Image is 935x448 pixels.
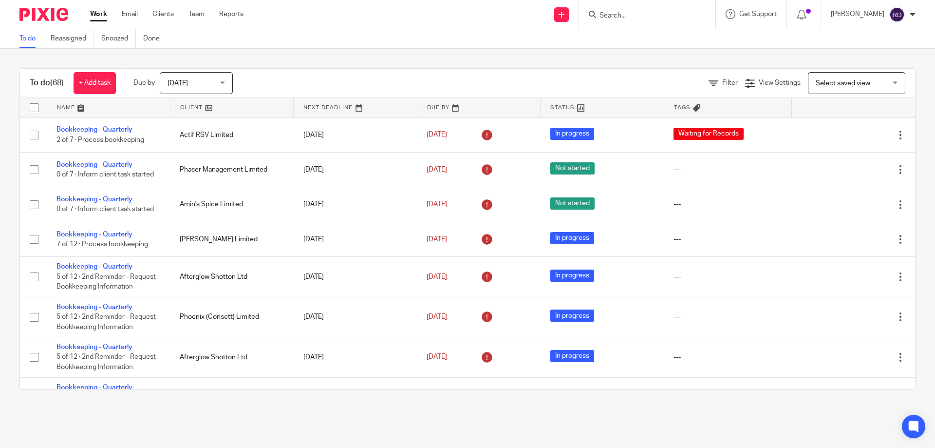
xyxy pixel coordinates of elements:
[427,166,447,173] span: [DATE]
[427,313,447,320] span: [DATE]
[816,80,870,87] span: Select saved view
[56,354,156,371] span: 5 of 12 · 2nd Reminder - Request Bookkeeping Information
[133,78,155,88] p: Due by
[294,152,417,187] td: [DATE]
[550,197,595,210] span: Not started
[427,354,447,361] span: [DATE]
[673,165,782,175] div: ---
[170,337,293,377] td: Afterglow Shotton Ltd
[759,79,801,86] span: View Settings
[294,117,417,152] td: [DATE]
[170,257,293,297] td: Afterglow Shotton Ltd
[550,232,594,244] span: In progress
[56,206,154,213] span: 0 of 7 · Inform client task started
[56,384,132,391] a: Bookkeeping - Quarterly
[56,313,156,331] span: 5 of 12 · 2nd Reminder - Request Bookkeeping Information
[152,9,174,19] a: Clients
[294,257,417,297] td: [DATE]
[427,132,447,138] span: [DATE]
[550,350,594,362] span: In progress
[56,161,132,168] a: Bookkeeping - Quarterly
[143,29,167,48] a: Done
[19,29,43,48] a: To do
[56,273,156,291] span: 5 of 12 · 2nd Reminder - Request Bookkeeping Information
[170,187,293,222] td: Amin's Spice Limited
[51,29,94,48] a: Reassigned
[673,352,782,362] div: ---
[673,234,782,244] div: ---
[170,377,293,417] td: Afterglow Shotton Ltd
[101,29,136,48] a: Snoozed
[427,201,447,208] span: [DATE]
[30,78,64,88] h1: To do
[56,126,132,133] a: Bookkeeping - Quarterly
[550,162,595,175] span: Not started
[168,80,188,87] span: [DATE]
[889,7,905,22] img: svg%3E
[56,304,132,311] a: Bookkeeping - Quarterly
[56,344,132,351] a: Bookkeeping - Quarterly
[550,128,594,140] span: In progress
[673,272,782,282] div: ---
[56,263,132,270] a: Bookkeeping - Quarterly
[674,105,691,110] span: Tags
[56,241,148,248] span: 7 of 12 · Process bookkeeping
[294,377,417,417] td: [DATE]
[294,337,417,377] td: [DATE]
[56,171,154,178] span: 0 of 7 · Inform client task started
[19,8,68,21] img: Pixie
[50,79,64,87] span: (68)
[294,297,417,337] td: [DATE]
[170,152,293,187] td: Phaser Management Limited
[550,310,594,322] span: In progress
[56,231,132,238] a: Bookkeeping - Quarterly
[673,312,782,322] div: ---
[722,79,738,86] span: Filter
[56,136,144,143] span: 2 of 7 · Process bookkeeping
[56,196,132,203] a: Bookkeeping - Quarterly
[170,222,293,256] td: [PERSON_NAME] Limited
[90,9,107,19] a: Work
[598,12,686,20] input: Search
[294,222,417,256] td: [DATE]
[673,199,782,209] div: ---
[739,11,777,18] span: Get Support
[550,270,594,282] span: In progress
[188,9,205,19] a: Team
[294,187,417,222] td: [DATE]
[170,297,293,337] td: Phoenix (Consett) Limited
[427,236,447,243] span: [DATE]
[170,117,293,152] td: Actif RSV Limited
[673,128,744,140] span: Waiting for Records
[122,9,138,19] a: Email
[831,9,884,19] p: [PERSON_NAME]
[427,273,447,280] span: [DATE]
[74,72,116,94] a: + Add task
[219,9,243,19] a: Reports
